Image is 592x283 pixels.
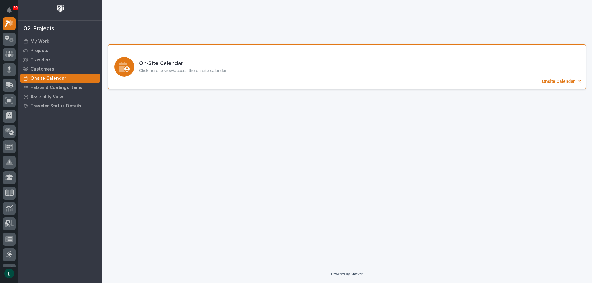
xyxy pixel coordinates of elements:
a: Powered By Stacker [331,272,362,276]
p: Onsite Calendar [31,76,66,81]
p: My Work [31,39,49,44]
a: Onsite Calendar [18,74,102,83]
a: My Work [18,37,102,46]
a: Onsite Calendar [108,44,586,89]
a: Travelers [18,55,102,64]
p: Onsite Calendar [542,79,575,84]
a: Customers [18,64,102,74]
p: Fab and Coatings Items [31,85,82,91]
a: Assembly View [18,92,102,101]
p: Click here to view/access the on-site calendar. [139,68,228,73]
a: Traveler Status Details [18,101,102,111]
p: 39 [14,6,18,10]
p: Travelers [31,57,51,63]
a: Fab and Coatings Items [18,83,102,92]
p: Projects [31,48,48,54]
p: Assembly View [31,94,63,100]
button: users-avatar [3,267,16,280]
h3: On-Site Calendar [139,60,228,67]
button: Notifications [3,4,16,17]
div: 02. Projects [23,26,54,32]
a: Projects [18,46,102,55]
img: Workspace Logo [55,3,66,14]
p: Traveler Status Details [31,103,81,109]
div: Notifications39 [8,7,16,17]
p: Customers [31,67,54,72]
